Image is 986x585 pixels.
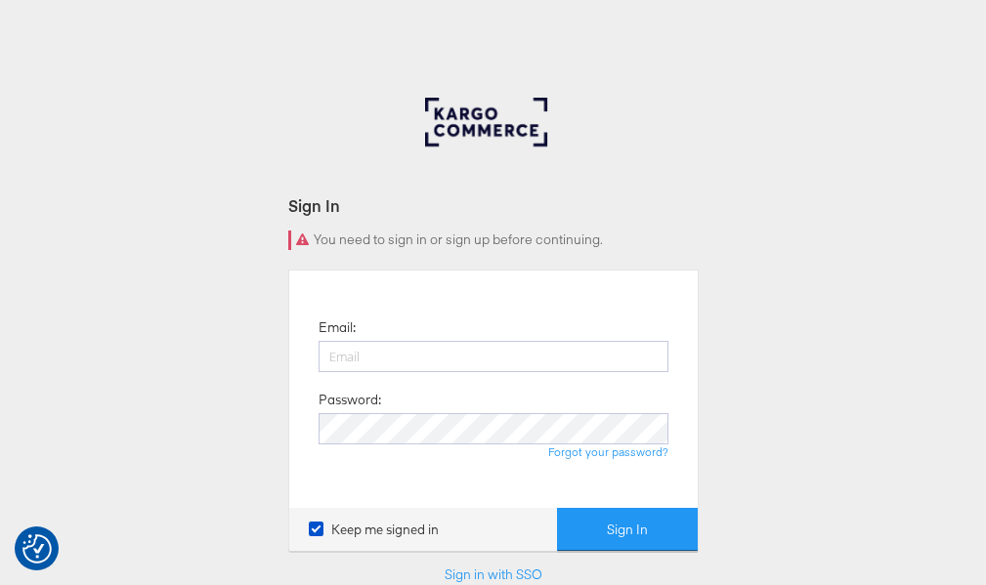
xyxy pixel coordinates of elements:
[319,391,381,409] label: Password:
[445,565,542,583] a: Sign in with SSO
[319,318,356,337] label: Email:
[557,508,698,552] button: Sign In
[319,341,668,372] input: Email
[22,534,52,564] button: Consent Preferences
[548,444,668,459] a: Forgot your password?
[288,194,699,217] div: Sign In
[288,230,699,250] div: You need to sign in or sign up before continuing.
[22,534,52,564] img: Revisit consent button
[309,521,439,539] label: Keep me signed in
